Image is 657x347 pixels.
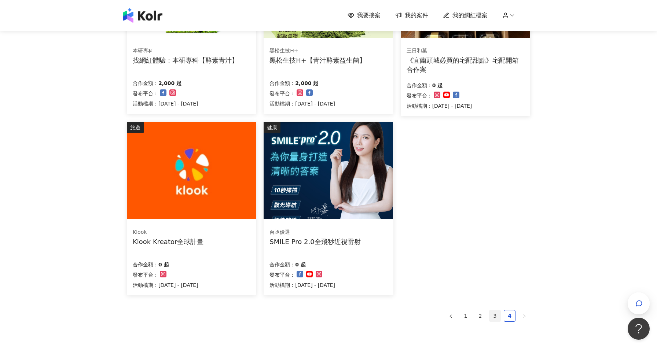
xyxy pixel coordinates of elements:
[295,260,306,269] p: 0 起
[460,310,471,321] a: 1
[443,11,488,19] a: 我的網紅檔案
[357,11,381,19] span: 我要接案
[269,270,295,279] p: 發布平台：
[269,56,366,65] div: 黑松生技H+【青汁酵素益生菌】
[133,270,158,279] p: 發布平台：
[407,81,432,90] p: 合作金額：
[295,79,318,88] p: 2,000 起
[432,81,443,90] p: 0 起
[269,89,295,98] p: 發布平台：
[522,314,526,318] span: right
[452,11,488,19] span: 我的網紅檔案
[475,310,486,321] a: 2
[407,91,432,100] p: 發布平台：
[133,281,198,289] p: 活動檔期：[DATE] - [DATE]
[123,8,162,23] img: logo
[269,260,295,269] p: 合作金額：
[133,56,238,65] div: 找網紅體驗：本研專科【酵素青汁】
[405,11,428,19] span: 我的案件
[264,122,280,133] div: 健康
[133,260,158,269] p: 合作金額：
[133,99,198,108] p: 活動檔期：[DATE] - [DATE]
[460,310,471,322] li: 1
[489,310,501,322] li: 3
[518,310,530,322] li: Next Page
[133,47,238,55] div: 本研專科
[474,310,486,322] li: 2
[158,79,181,88] p: 2,000 起
[133,89,158,98] p: 發布平台：
[269,79,295,88] p: 合作金額：
[269,281,335,289] p: 活動檔期：[DATE] - [DATE]
[269,47,366,55] div: 黑松生技H+
[133,229,203,236] div: Klook
[269,229,360,236] div: 台丞優選
[449,314,453,318] span: left
[445,310,457,322] li: Previous Page
[158,260,169,269] p: 0 起
[395,11,428,19] a: 我的案件
[127,122,144,133] div: 旅遊
[628,318,650,340] iframe: Help Scout Beacon - Open
[518,310,530,322] button: right
[504,310,515,322] li: 4
[407,101,472,110] p: 活動檔期：[DATE] - [DATE]
[127,122,256,219] img: Klook Kreator全球計畫
[489,310,500,321] a: 3
[348,11,381,19] a: 我要接案
[407,56,524,74] div: 《宜蘭頭城必買的宅配甜點》宅配開箱合作案
[445,310,457,322] button: left
[269,237,360,246] div: SMILE Pro 2.0全飛秒近視雷射
[407,47,524,55] div: 三日和菓
[504,310,515,321] a: 4
[133,79,158,88] p: 合作金額：
[133,237,203,246] div: Klook Kreator全球計畫
[269,99,335,108] p: 活動檔期：[DATE] - [DATE]
[264,122,393,219] img: SMILE Pro 2.0全飛秒近視雷射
